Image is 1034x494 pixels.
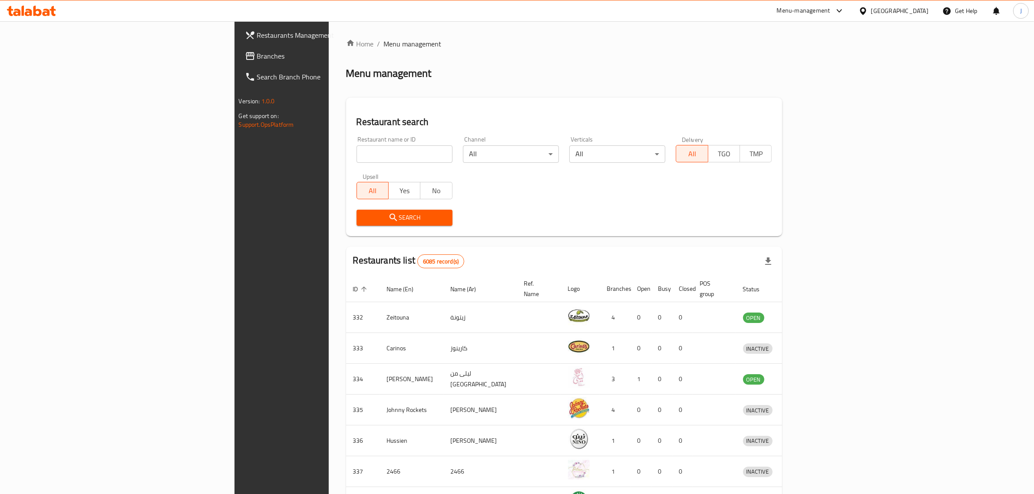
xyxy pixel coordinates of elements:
td: 0 [651,425,672,456]
span: INACTIVE [743,344,773,354]
a: Search Branch Phone [238,66,407,87]
td: 1 [600,425,631,456]
span: All [360,184,385,197]
td: [PERSON_NAME] [444,425,517,456]
span: INACTIVE [743,405,773,415]
td: 0 [651,456,672,487]
td: Johnny Rockets [380,395,444,425]
td: 0 [672,364,693,395]
span: Yes [392,184,417,197]
td: 0 [672,395,693,425]
td: 1 [631,364,651,395]
nav: breadcrumb [346,39,783,49]
td: 0 [631,333,651,364]
span: Ref. Name [524,278,551,299]
div: [GEOGRAPHIC_DATA] [871,6,928,16]
span: Search Branch Phone [257,72,400,82]
h2: Restaurant search [357,115,772,128]
td: 2466 [444,456,517,487]
td: 1 [600,333,631,364]
td: زيتونة [444,302,517,333]
button: All [357,182,389,199]
div: All [569,145,665,163]
div: INACTIVE [743,436,773,446]
td: 3 [600,364,631,395]
td: 0 [631,425,651,456]
span: Search [363,212,446,223]
span: Status [743,284,771,294]
td: Carinos [380,333,444,364]
button: No [420,182,452,199]
span: Restaurants Management [257,30,400,40]
span: 1.0.0 [261,96,275,107]
span: Version: [239,96,260,107]
img: Hussien [568,428,590,450]
button: Yes [388,182,420,199]
span: ID [353,284,370,294]
span: OPEN [743,375,764,385]
div: INACTIVE [743,405,773,415]
td: 0 [631,395,651,425]
label: Upsell [363,173,379,179]
td: 0 [672,333,693,364]
img: 2466 [568,459,590,481]
td: ليلى من [GEOGRAPHIC_DATA] [444,364,517,395]
span: 6085 record(s) [418,257,464,266]
span: Branches [257,51,400,61]
span: Name (En) [387,284,425,294]
th: Logo [561,276,600,302]
td: 2466 [380,456,444,487]
span: INACTIVE [743,467,773,477]
td: 0 [631,302,651,333]
span: J [1020,6,1022,16]
h2: Menu management [346,66,432,80]
td: 0 [651,364,672,395]
th: Branches [600,276,631,302]
span: INACTIVE [743,436,773,446]
img: Johnny Rockets [568,397,590,419]
th: Closed [672,276,693,302]
span: OPEN [743,313,764,323]
span: No [424,184,449,197]
img: Leila Min Lebnan [568,366,590,388]
span: Get support on: [239,110,279,122]
a: Restaurants Management [238,25,407,46]
td: 0 [631,456,651,487]
span: Menu management [384,39,442,49]
button: TMP [740,145,772,162]
img: Zeitouna [568,305,590,326]
h2: Restaurants list [353,254,465,268]
th: Open [631,276,651,302]
div: Total records count [417,254,464,268]
input: Search for restaurant name or ID.. [357,145,453,163]
td: 1 [600,456,631,487]
span: TMP [743,148,768,160]
td: 0 [672,425,693,456]
td: 0 [672,302,693,333]
img: Carinos [568,336,590,357]
div: All [463,145,559,163]
div: Menu-management [777,6,830,16]
td: كارينوز [444,333,517,364]
td: [PERSON_NAME] [444,395,517,425]
span: TGO [712,148,737,160]
td: Hussien [380,425,444,456]
button: TGO [708,145,740,162]
a: Support.OpsPlatform [239,119,294,130]
td: 0 [672,456,693,487]
td: 0 [651,302,672,333]
div: Export file [758,251,779,272]
a: Branches [238,46,407,66]
span: Name (Ar) [451,284,488,294]
td: [PERSON_NAME] [380,364,444,395]
th: Busy [651,276,672,302]
td: 0 [651,333,672,364]
span: POS group [700,278,726,299]
span: All [680,148,704,160]
td: Zeitouna [380,302,444,333]
td: 4 [600,395,631,425]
